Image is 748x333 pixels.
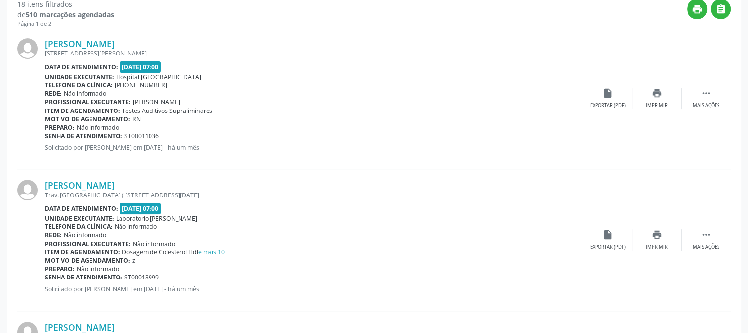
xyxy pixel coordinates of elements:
[45,231,62,239] b: Rede:
[17,180,38,200] img: img
[116,73,201,81] span: Hospital [GEOGRAPHIC_DATA]
[116,214,197,222] span: Laboratorio [PERSON_NAME]
[646,102,668,109] div: Imprimir
[45,240,131,248] b: Profissional executante:
[26,10,114,19] strong: 510 marcações agendadas
[45,265,75,273] b: Preparo:
[133,240,175,248] span: Não informado
[602,229,613,240] i: insert_drive_file
[693,244,719,250] div: Mais ações
[45,204,118,213] b: Data de atendimento:
[701,88,712,99] i: 
[45,81,113,89] b: Telefone da clínica:
[716,4,726,15] i: 
[122,107,212,115] span: Testes Auditivos Supraliminares
[602,88,613,99] i: insert_drive_file
[115,222,157,231] span: Não informado
[45,143,583,152] p: Solicitado por [PERSON_NAME] em [DATE] - há um mês
[45,107,120,115] b: Item de agendamento:
[652,88,662,99] i: print
[45,273,122,281] b: Senha de atendimento:
[45,123,75,132] b: Preparo:
[45,38,115,49] a: [PERSON_NAME]
[45,191,583,199] div: Trav. [GEOGRAPHIC_DATA] ( [STREET_ADDRESS][DATE]
[45,132,122,140] b: Senha de atendimento:
[45,214,114,222] b: Unidade executante:
[45,256,130,265] b: Motivo de agendamento:
[64,89,106,98] span: Não informado
[124,273,159,281] span: ST00013999
[45,222,113,231] b: Telefone da clínica:
[17,38,38,59] img: img
[45,115,130,123] b: Motivo de agendamento:
[77,123,119,132] span: Não informado
[122,248,225,256] span: Dosagem de Colesterol Hdl
[45,98,131,106] b: Profissional executante:
[45,89,62,98] b: Rede:
[198,248,225,256] a: e mais 10
[45,285,583,293] p: Solicitado por [PERSON_NAME] em [DATE] - há um mês
[45,63,118,71] b: Data de atendimento:
[45,322,115,333] a: [PERSON_NAME]
[17,9,114,20] div: de
[133,98,180,106] span: [PERSON_NAME]
[132,256,135,265] span: z
[45,73,114,81] b: Unidade executante:
[693,102,719,109] div: Mais ações
[77,265,119,273] span: Não informado
[45,248,120,256] b: Item de agendamento:
[590,244,626,250] div: Exportar (PDF)
[692,4,703,15] i: print
[590,102,626,109] div: Exportar (PDF)
[45,49,583,57] div: [STREET_ADDRESS][PERSON_NAME]
[132,115,141,123] span: RN
[17,20,114,28] div: Página 1 de 2
[120,61,161,73] span: [DATE] 07:00
[120,203,161,214] span: [DATE] 07:00
[64,231,106,239] span: Não informado
[652,229,662,240] i: print
[646,244,668,250] div: Imprimir
[701,229,712,240] i: 
[115,81,167,89] span: [PHONE_NUMBER]
[45,180,115,191] a: [PERSON_NAME]
[124,132,159,140] span: ST00011036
